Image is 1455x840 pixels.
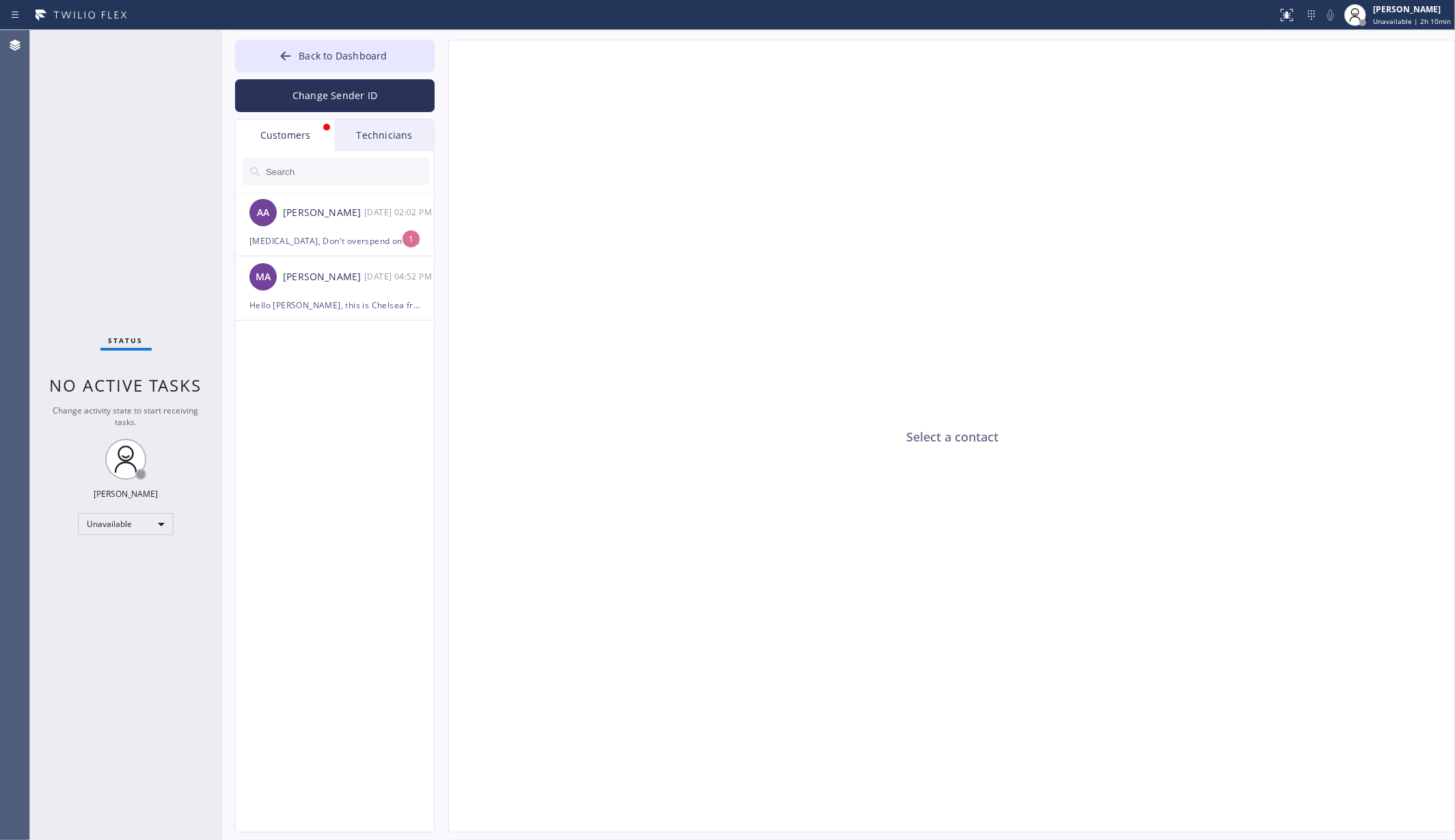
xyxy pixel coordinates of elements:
span: MA [256,269,271,285]
div: [PERSON_NAME] [283,205,364,221]
input: Search [264,158,429,185]
div: 10/02/2025 9:02 AM [364,204,435,220]
div: 1 [403,230,420,247]
div: Technicians [335,120,434,151]
div: [PERSON_NAME] [94,488,158,500]
span: Unavailable | 2h 10min [1373,16,1451,26]
button: Change Sender ID [235,79,435,112]
div: [PERSON_NAME] [1373,3,1451,15]
div: 07/28/2023 7:52 AM [364,269,435,284]
span: Status [109,336,144,345]
div: [MEDICAL_DATA], Don't overspend on replacement. 25%OFF labor (Regular Appliance Repair). Book: [D... [249,233,420,249]
span: AA [257,205,269,221]
span: Back to Dashboard [299,49,387,62]
div: Hello [PERSON_NAME], this is Chelsea from Electrical Land [GEOGRAPHIC_DATA][PERSON_NAME]. Just wa... [249,297,420,313]
button: Back to Dashboard [235,40,435,72]
div: Unavailable [78,513,174,535]
button: Mute [1321,5,1340,25]
div: Customers [236,120,335,151]
span: No active tasks [50,374,202,396]
div: [PERSON_NAME] [283,269,364,285]
span: Change activity state to start receiving tasks. [53,405,199,428]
